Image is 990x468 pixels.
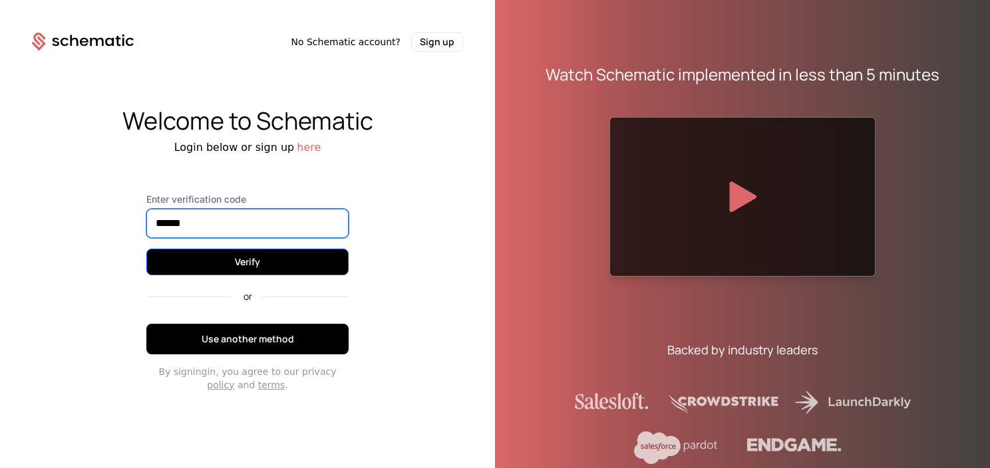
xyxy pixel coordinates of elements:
[411,32,463,52] button: Sign up
[258,380,285,390] a: terms
[146,193,349,206] label: Enter verification code
[146,249,349,275] button: Verify
[233,292,263,301] span: or
[146,365,349,392] div: By signing in , you agree to our privacy and .
[291,35,401,49] span: No Schematic account?
[207,380,234,390] a: policy
[297,140,321,156] button: here
[146,324,349,354] button: Use another method
[546,64,939,85] div: Watch Schematic implemented in less than 5 minutes
[667,340,818,359] div: Backed by industry leaders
